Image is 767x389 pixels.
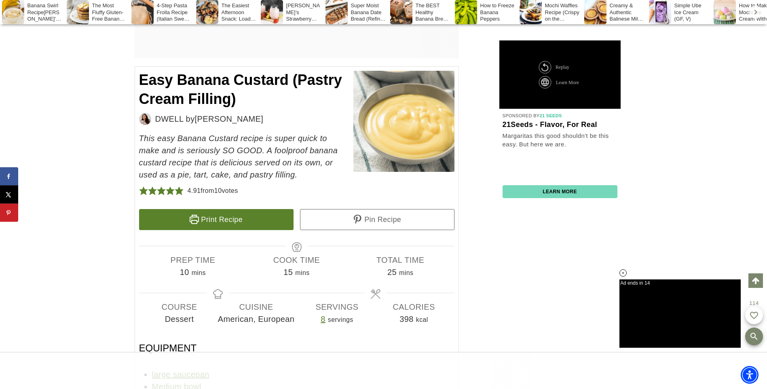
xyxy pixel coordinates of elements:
span: Cuisine [218,301,295,313]
a: Sponsored By21 Seeds [503,113,562,118]
span: Calories [376,301,452,313]
span: American, European [218,313,295,325]
span: Easy Banana Custard (Pastry Cream Filling) [139,72,342,107]
img: svg+xml;base64,PHN2ZyB3aWR0aD0iNzkiIGhlaWdodD0iMzIiIHhtbG5zPSJodHRwOi8vd3d3LnczLm9yZy8yMDAwL3N2Zy... [539,61,570,74]
span: 15 [283,268,293,277]
span: 21 Seeds [539,113,562,118]
span: Rate this recipe 5 out of 5 stars [175,185,184,197]
a: Adjust recipe servings [321,315,325,323]
div: from votes [188,185,238,197]
a: Print Recipe [139,209,294,230]
a: 21Seeds - Flavor, For Real [503,121,617,129]
span: servings [328,316,353,323]
span: mins [192,269,206,276]
span: mins [399,269,413,276]
em: This easy Banana Custard recipe is super quick to make and is seriously SO GOOD. A foolproof bana... [139,134,338,179]
span: 10 [180,268,189,277]
iframe: Advertisement [237,353,531,389]
div: Accessibility Menu [741,366,759,384]
span: mins [295,269,309,276]
img: svg+xml;base64,PHN2ZyB3aWR0aD0iMTA2IiBoZWlnaHQ9IjMyIiB4bWxucz0iaHR0cDovL3d3dy53My5vcmcvMjAwMC9zdm... [539,74,581,89]
a: Pin Recipe [300,209,454,230]
span: 10 [214,187,222,194]
span: Dessert [141,313,218,325]
a: Learn more [543,189,577,194]
span: Course [141,301,218,313]
span: Rate this recipe 2 out of 5 stars [148,185,157,197]
span: Equipment [139,342,197,355]
span: Rate this recipe 4 out of 5 stars [166,185,175,197]
img: banana custard recipe in bowl [353,71,454,172]
span: Servings [299,301,376,313]
span: Prep Time [141,254,245,266]
a: Margaritas this good shouldn't be this easy. But here we are. [503,131,617,148]
span: 4.91 [188,187,201,194]
span: 25 [387,268,397,277]
a: Scroll to top [748,273,763,288]
span: Rate this recipe 3 out of 5 stars [157,185,166,197]
span: kcal [416,316,428,323]
span: 398 [399,315,414,323]
span: Cook Time [245,254,349,266]
span: DWELL by[PERSON_NAME] [155,113,264,125]
span: Total Time [349,254,452,266]
span: Rate this recipe 1 out of 5 stars [139,185,148,197]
